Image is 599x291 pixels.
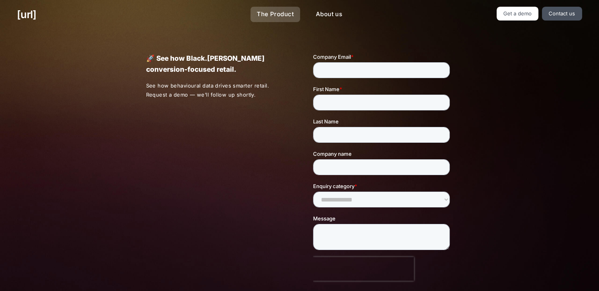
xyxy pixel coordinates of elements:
[146,53,286,75] p: 🚀 See how Black.[PERSON_NAME] conversion-focused retail.
[497,7,539,21] a: Get a demo
[250,7,300,22] a: The Product
[146,81,286,99] p: See how behavioural data drives smarter retail. Request a demo — we’ll follow up shortly.
[542,7,582,21] a: Contact us
[310,7,349,22] a: About us
[17,7,36,22] a: [URL]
